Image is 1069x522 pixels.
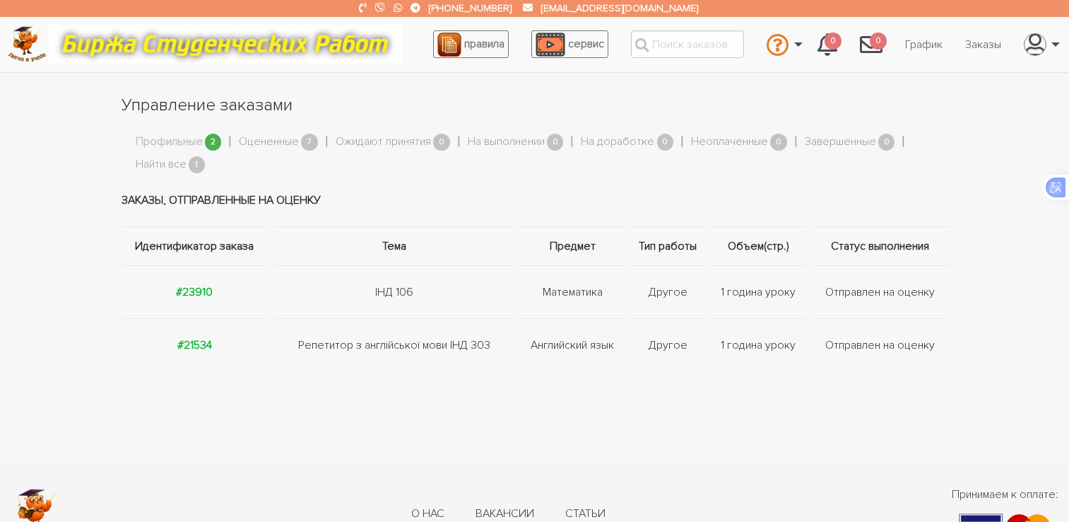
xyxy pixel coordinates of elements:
[301,134,318,151] span: 7
[536,33,565,57] img: play_icon-49f7f135c9dc9a03216cfdbccbe1e3994649169d890fb554cedf0eac35a01ba8.png
[770,134,787,151] span: 0
[628,265,708,318] td: Другое
[336,133,431,151] a: Ожидают принятия
[411,506,444,522] a: О нас
[271,318,516,371] td: Репетитор з англійської мови ІНД 303
[952,486,1058,503] span: Принимаем к оплате:
[122,226,272,265] th: Идентификатор заказа
[122,174,948,227] td: Заказы, отправленные на оценку
[271,265,516,318] td: ІНД 106
[809,318,948,371] td: Отправлен на оценку
[825,33,841,50] span: 0
[568,37,604,51] span: сервис
[136,156,187,174] a: Найти все
[464,37,504,51] span: правила
[708,318,809,371] td: 1 година уроку
[809,265,948,318] td: Отправлен на оценку
[708,265,809,318] td: 1 година уроку
[631,30,744,58] input: Поиск заказов
[878,134,895,151] span: 0
[541,2,698,14] a: [EMAIL_ADDRESS][DOMAIN_NAME]
[433,30,509,58] a: правила
[429,2,512,14] a: [PHONE_NUMBER]
[691,133,768,151] a: Неоплаченные
[547,134,564,151] span: 0
[516,226,627,265] th: Предмет
[516,318,627,371] td: Английский язык
[870,33,887,50] span: 0
[136,133,203,151] a: Профильные
[516,265,627,318] td: Математика
[628,318,708,371] td: Другое
[581,133,654,151] a: На доработке
[189,156,206,174] span: 1
[657,134,674,151] span: 0
[205,134,222,151] span: 2
[531,30,608,58] a: сервис
[894,31,954,58] a: График
[176,285,213,299] a: #23910
[806,25,849,64] a: 0
[849,25,894,64] a: 0
[805,133,876,151] a: Завершенные
[49,25,402,64] img: motto-12e01f5a76059d5f6a28199ef077b1f78e012cfde436ab5cf1d4517935686d32.gif
[122,93,948,117] h1: Управление заказами
[8,26,47,62] img: logo-c4363faeb99b52c628a42810ed6dfb4293a56d4e4775eb116515dfe7f33672af.png
[476,506,534,522] a: Вакансии
[271,226,516,265] th: Тема
[565,506,606,522] a: Статьи
[433,134,450,151] span: 0
[468,133,545,151] a: На выполнении
[177,338,212,352] a: #21534
[437,33,461,57] img: agreement_icon-feca34a61ba7f3d1581b08bc946b2ec1ccb426f67415f344566775c155b7f62c.png
[809,226,948,265] th: Статус выполнения
[954,31,1012,58] a: Заказы
[239,133,299,151] a: Оцененные
[708,226,809,265] th: Объем(стр.)
[628,226,708,265] th: Тип работы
